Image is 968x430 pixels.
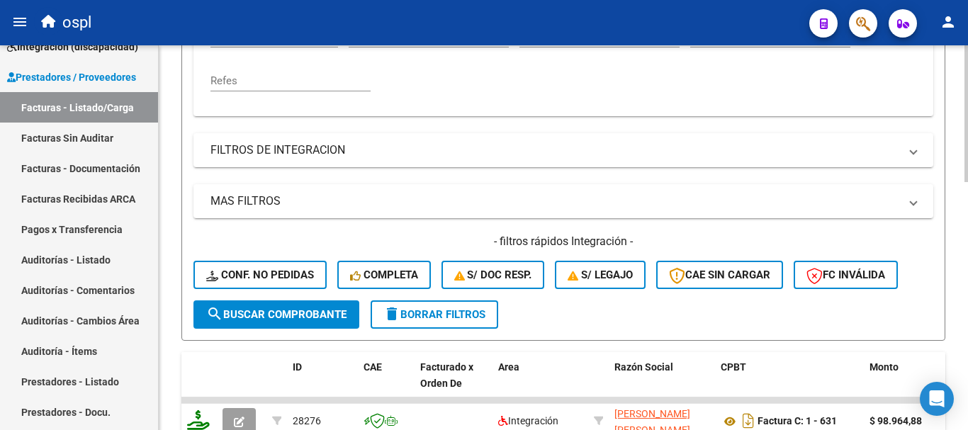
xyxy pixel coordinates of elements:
mat-icon: person [940,13,957,30]
mat-icon: menu [11,13,28,30]
mat-panel-title: MAS FILTROS [210,193,899,209]
span: Buscar Comprobante [206,308,347,321]
span: ospl [62,7,91,38]
span: ID [293,361,302,373]
mat-expansion-panel-header: MAS FILTROS [193,184,933,218]
span: Prestadores / Proveedores [7,69,136,85]
button: CAE SIN CARGAR [656,261,783,289]
span: CPBT [721,361,746,373]
strong: Factura C: 1 - 631 [758,416,837,427]
span: Area [498,361,519,373]
strong: $ 98.964,88 [869,415,922,426]
datatable-header-cell: CPBT [715,352,864,414]
span: Razón Social [614,361,673,373]
span: Integración [498,415,558,426]
span: S/ Doc Resp. [454,268,532,281]
mat-panel-title: FILTROS DE INTEGRACION [210,142,899,158]
button: Borrar Filtros [371,300,498,329]
button: Conf. no pedidas [193,261,327,289]
button: Buscar Comprobante [193,300,359,329]
datatable-header-cell: Monto [864,352,949,414]
span: Monto [869,361,899,373]
span: Facturado x Orden De [420,361,473,389]
span: CAE SIN CARGAR [669,268,770,281]
datatable-header-cell: Facturado x Orden De [415,352,493,414]
span: Integración (discapacidad) [7,39,138,55]
button: FC Inválida [794,261,898,289]
datatable-header-cell: Razón Social [609,352,715,414]
span: CAE [364,361,382,373]
button: Completa [337,261,431,289]
span: Completa [350,268,418,281]
span: Borrar Filtros [383,308,485,321]
datatable-header-cell: ID [287,352,358,414]
span: 28276 [293,415,321,426]
mat-icon: delete [383,305,400,322]
h4: - filtros rápidos Integración - [193,234,933,249]
button: S/ legajo [555,261,646,289]
mat-icon: search [206,305,223,322]
datatable-header-cell: Area [493,352,588,414]
span: FC Inválida [806,268,885,281]
mat-expansion-panel-header: FILTROS DE INTEGRACION [193,133,933,167]
span: S/ legajo [568,268,633,281]
div: Open Intercom Messenger [920,382,954,416]
datatable-header-cell: CAE [358,352,415,414]
button: S/ Doc Resp. [441,261,545,289]
span: Conf. no pedidas [206,268,314,281]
